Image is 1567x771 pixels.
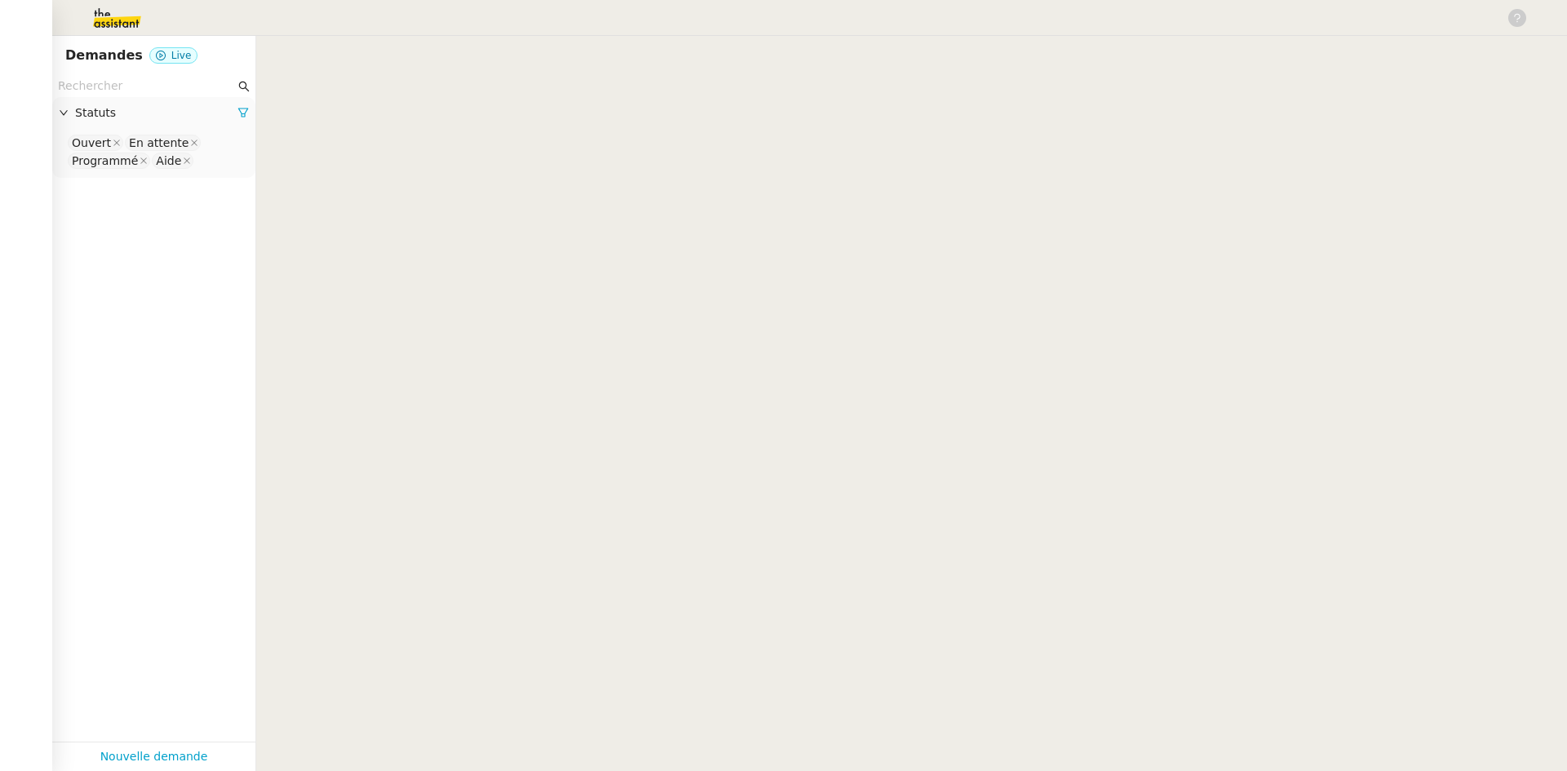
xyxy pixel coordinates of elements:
nz-select-item: Ouvert [68,135,123,151]
input: Rechercher [58,77,235,95]
nz-select-item: Aide [152,153,193,169]
div: Statuts [52,97,255,129]
nz-page-header-title: Demandes [65,44,143,67]
div: Programmé [72,153,138,168]
nz-select-item: En attente [125,135,201,151]
span: Live [171,50,192,61]
span: Statuts [75,104,237,122]
nz-select-item: Programmé [68,153,150,169]
div: Ouvert [72,135,111,150]
div: En attente [129,135,189,150]
a: Nouvelle demande [100,747,208,766]
div: Aide [156,153,181,168]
